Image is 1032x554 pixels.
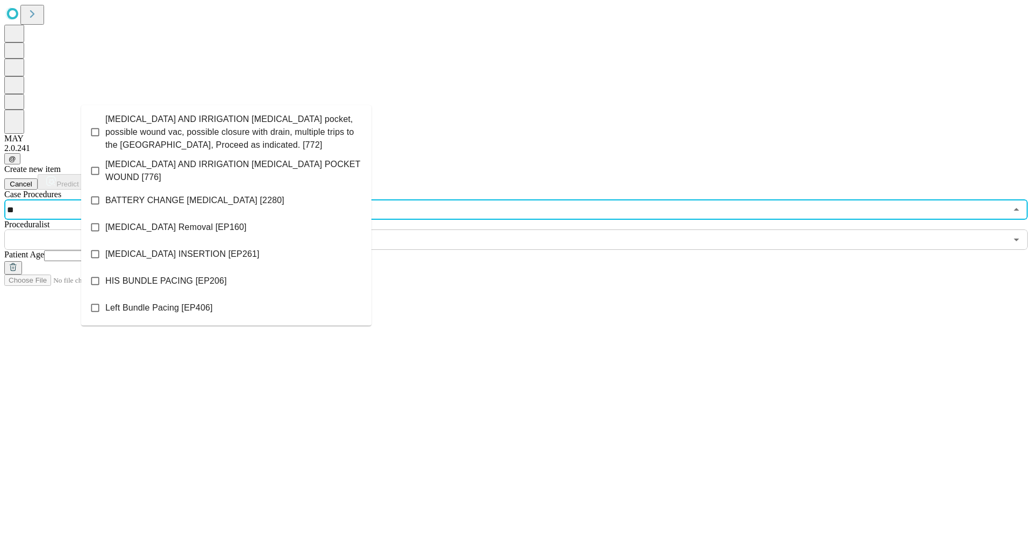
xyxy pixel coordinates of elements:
[105,221,247,234] span: [MEDICAL_DATA] Removal [EP160]
[105,275,227,287] span: HIS BUNDLE PACING [EP206]
[56,180,78,188] span: Predict
[4,178,38,190] button: Cancel
[4,153,20,164] button: @
[4,164,61,174] span: Create new item
[4,143,1028,153] div: 2.0.241
[105,158,363,184] span: [MEDICAL_DATA] AND IRRIGATION [MEDICAL_DATA] POCKET WOUND [776]
[105,248,260,261] span: [MEDICAL_DATA] INSERTION [EP261]
[4,250,44,259] span: Patient Age
[105,194,284,207] span: BATTERY CHANGE [MEDICAL_DATA] [2280]
[105,301,213,314] span: Left Bundle Pacing [EP406]
[105,113,363,152] span: [MEDICAL_DATA] AND IRRIGATION [MEDICAL_DATA] pocket, possible wound vac, possible closure with dr...
[9,155,16,163] span: @
[10,180,32,188] span: Cancel
[38,174,87,190] button: Predict
[4,134,1028,143] div: MAY
[1009,232,1024,247] button: Open
[1009,202,1024,217] button: Close
[4,220,49,229] span: Proceduralist
[4,190,61,199] span: Scheduled Procedure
